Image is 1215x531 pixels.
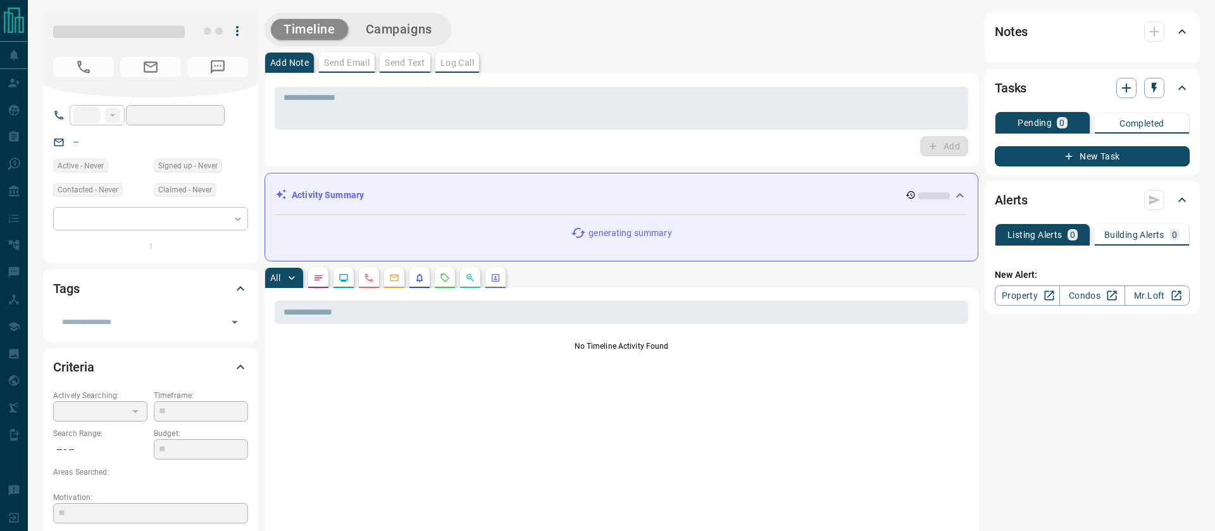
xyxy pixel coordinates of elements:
p: Actively Searching: [53,390,147,401]
svg: Lead Browsing Activity [339,273,349,283]
p: generating summary [589,227,671,240]
svg: Opportunities [465,273,475,283]
svg: Agent Actions [490,273,501,283]
span: Claimed - Never [158,184,212,196]
p: Budget: [154,428,248,439]
p: Listing Alerts [1007,230,1062,239]
button: Campaigns [353,19,445,40]
span: No Number [187,57,248,77]
div: Notes [995,16,1190,47]
h2: Criteria [53,357,94,377]
a: Property [995,285,1060,306]
p: Pending [1018,118,1052,127]
p: -- - -- [53,439,147,460]
p: Motivation: [53,492,248,503]
p: Areas Searched: [53,466,248,478]
a: Mr.Loft [1125,285,1190,306]
p: All [270,273,280,282]
span: Contacted - Never [58,184,118,196]
h2: Notes [995,22,1028,42]
p: 0 [1172,230,1177,239]
h2: Tasks [995,78,1026,98]
div: Tags [53,273,248,304]
a: -- [73,137,78,147]
div: Tasks [995,73,1190,103]
p: New Alert: [995,268,1190,282]
a: Condos [1059,285,1125,306]
svg: Listing Alerts [414,273,425,283]
div: Alerts [995,185,1190,215]
svg: Notes [313,273,323,283]
p: Building Alerts [1104,230,1164,239]
svg: Emails [389,273,399,283]
p: Timeframe: [154,390,248,401]
p: Completed [1119,119,1164,128]
span: Signed up - Never [158,159,218,172]
p: Search Range: [53,428,147,439]
div: Activity Summary [275,184,968,207]
p: 0 [1070,230,1075,239]
div: Criteria [53,352,248,382]
p: 0 [1059,118,1064,127]
p: No Timeline Activity Found [275,340,968,352]
span: No Email [120,57,181,77]
h2: Alerts [995,190,1028,210]
span: No Number [53,57,114,77]
svg: Requests [440,273,450,283]
button: Timeline [271,19,348,40]
span: Active - Never [58,159,104,172]
button: Open [226,313,244,331]
button: New Task [995,146,1190,166]
p: Add Note [270,58,309,67]
h2: Tags [53,278,79,299]
p: Activity Summary [292,189,364,202]
svg: Calls [364,273,374,283]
